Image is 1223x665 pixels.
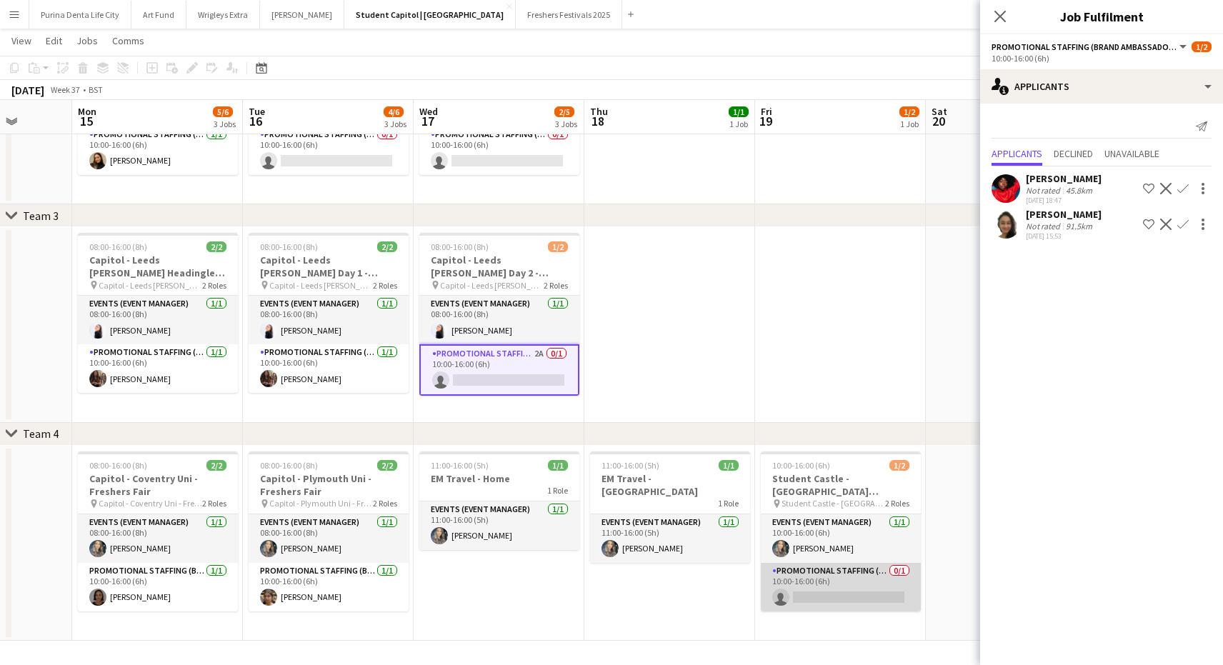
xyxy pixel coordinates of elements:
[588,113,608,129] span: 18
[249,472,409,498] h3: Capitol - Plymouth Uni - Freshers Fair
[249,105,265,118] span: Tue
[431,460,489,471] span: 11:00-16:00 (5h)
[202,280,226,291] span: 2 Roles
[900,119,919,129] div: 1 Job
[249,451,409,611] app-job-card: 08:00-16:00 (8h)2/2Capitol - Plymouth Uni - Freshers Fair Capitol - Plymouth Uni - Freshers Fair2...
[78,344,238,393] app-card-role: Promotional Staffing (Brand Ambassadors)1/110:00-16:00 (6h)[PERSON_NAME]
[1063,221,1095,231] div: 91.5km
[761,105,772,118] span: Fri
[76,34,98,47] span: Jobs
[249,563,409,611] app-card-role: Promotional Staffing (Brand Ambassadors)1/110:00-16:00 (6h)[PERSON_NAME]
[761,563,921,611] app-card-role: Promotional Staffing (Brand Ambassadors)0/110:00-16:00 (6h)
[377,241,397,252] span: 2/2
[260,1,344,29] button: [PERSON_NAME]
[729,119,748,129] div: 1 Job
[761,514,921,563] app-card-role: Events (Event Manager)1/110:00-16:00 (6h)[PERSON_NAME]
[419,344,579,396] app-card-role: Promotional Staffing (Brand Ambassadors)2A0/110:00-16:00 (6h)
[78,563,238,611] app-card-role: Promotional Staffing (Brand Ambassadors)1/110:00-16:00 (6h)[PERSON_NAME]
[1026,208,1102,221] div: [PERSON_NAME]
[590,105,608,118] span: Thu
[590,451,750,563] div: 11:00-16:00 (5h)1/1EM Travel - [GEOGRAPHIC_DATA]1 RoleEvents (Event Manager)1/111:00-16:00 (5h)[P...
[260,241,318,252] span: 08:00-16:00 (8h)
[718,498,739,509] span: 1 Role
[202,498,226,509] span: 2 Roles
[782,498,885,509] span: Student Castle - [GEOGRAPHIC_DATA] Brookes Uni - Street Team
[548,241,568,252] span: 1/2
[419,233,579,396] app-job-card: 08:00-16:00 (8h)1/2Capitol - Leeds [PERSON_NAME] Day 2 - Freshers Fair Capitol - Leeds [PERSON_NA...
[377,460,397,471] span: 2/2
[992,41,1189,52] button: Promotional Staffing (Brand Ambassadors)
[1026,221,1063,231] div: Not rated
[78,233,238,393] app-job-card: 08:00-16:00 (8h)2/2Capitol - Leeds [PERSON_NAME] Headingley - Freshers Fair Capitol - Leeds [PERS...
[269,280,373,291] span: Capitol - Leeds [PERSON_NAME] Day 1 - Freshers Fair
[89,241,147,252] span: 08:00-16:00 (8h)
[99,280,202,291] span: Capitol - Leeds [PERSON_NAME] Headingley - Freshers Fair
[384,106,404,117] span: 4/6
[980,7,1223,26] h3: Job Fulfilment
[431,241,489,252] span: 08:00-16:00 (8h)
[419,472,579,485] h3: EM Travel - Home
[761,472,921,498] h3: Student Castle - [GEOGRAPHIC_DATA] Brookes Uni - Street Team
[384,119,406,129] div: 3 Jobs
[761,451,921,611] app-job-card: 10:00-16:00 (6h)1/2Student Castle - [GEOGRAPHIC_DATA] Brookes Uni - Street Team Student Castle - ...
[419,254,579,279] h3: Capitol - Leeds [PERSON_NAME] Day 2 - Freshers Fair
[71,31,104,50] a: Jobs
[889,460,909,471] span: 1/2
[1026,231,1102,241] div: [DATE] 15:53
[47,84,83,95] span: Week 37
[759,113,772,129] span: 19
[213,106,233,117] span: 5/6
[417,113,438,129] span: 17
[590,514,750,563] app-card-role: Events (Event Manager)1/111:00-16:00 (5h)[PERSON_NAME]
[899,106,919,117] span: 1/2
[206,241,226,252] span: 2/2
[554,106,574,117] span: 2/5
[419,451,579,550] app-job-card: 11:00-16:00 (5h)1/1EM Travel - Home1 RoleEvents (Event Manager)1/111:00-16:00 (5h)[PERSON_NAME]
[373,498,397,509] span: 2 Roles
[269,498,373,509] span: Capitol - Plymouth Uni - Freshers Fair
[555,119,577,129] div: 3 Jobs
[1026,196,1102,205] div: [DATE] 18:47
[186,1,260,29] button: Wrigleys Extra
[260,460,318,471] span: 08:00-16:00 (8h)
[1104,149,1159,159] span: Unavailable
[246,113,265,129] span: 16
[40,31,68,50] a: Edit
[99,498,202,509] span: Capitol - Coventry Uni - Freshers Fair
[78,451,238,611] app-job-card: 08:00-16:00 (8h)2/2Capitol - Coventry Uni - Freshers Fair Capitol - Coventry Uni - Freshers Fair2...
[729,106,749,117] span: 1/1
[929,113,947,129] span: 20
[131,1,186,29] button: Art Fund
[29,1,131,29] button: Purina Denta Life City
[249,126,409,175] app-card-role: Promotional Staffing (Brand Ambassadors)0/110:00-16:00 (6h)
[249,296,409,344] app-card-role: Events (Event Manager)1/108:00-16:00 (8h)[PERSON_NAME]
[1054,149,1093,159] span: Declined
[206,460,226,471] span: 2/2
[78,105,96,118] span: Mon
[249,254,409,279] h3: Capitol - Leeds [PERSON_NAME] Day 1 - Freshers Fair
[249,344,409,393] app-card-role: Promotional Staffing (Brand Ambassadors)1/110:00-16:00 (6h)[PERSON_NAME]
[78,296,238,344] app-card-role: Events (Event Manager)1/108:00-16:00 (8h)[PERSON_NAME]
[78,126,238,175] app-card-role: Promotional Staffing (Brand Ambassadors)1/110:00-16:00 (6h)[PERSON_NAME]
[249,233,409,393] app-job-card: 08:00-16:00 (8h)2/2Capitol - Leeds [PERSON_NAME] Day 1 - Freshers Fair Capitol - Leeds [PERSON_NA...
[344,1,516,29] button: Student Capitol | [GEOGRAPHIC_DATA]
[992,41,1177,52] span: Promotional Staffing (Brand Ambassadors)
[214,119,236,129] div: 3 Jobs
[249,514,409,563] app-card-role: Events (Event Manager)1/108:00-16:00 (8h)[PERSON_NAME]
[6,31,37,50] a: View
[11,34,31,47] span: View
[980,69,1223,104] div: Applicants
[548,460,568,471] span: 1/1
[419,501,579,550] app-card-role: Events (Event Manager)1/111:00-16:00 (5h)[PERSON_NAME]
[1026,185,1063,196] div: Not rated
[590,472,750,498] h3: EM Travel - [GEOGRAPHIC_DATA]
[772,460,830,471] span: 10:00-16:00 (6h)
[89,84,103,95] div: BST
[547,485,568,496] span: 1 Role
[544,280,568,291] span: 2 Roles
